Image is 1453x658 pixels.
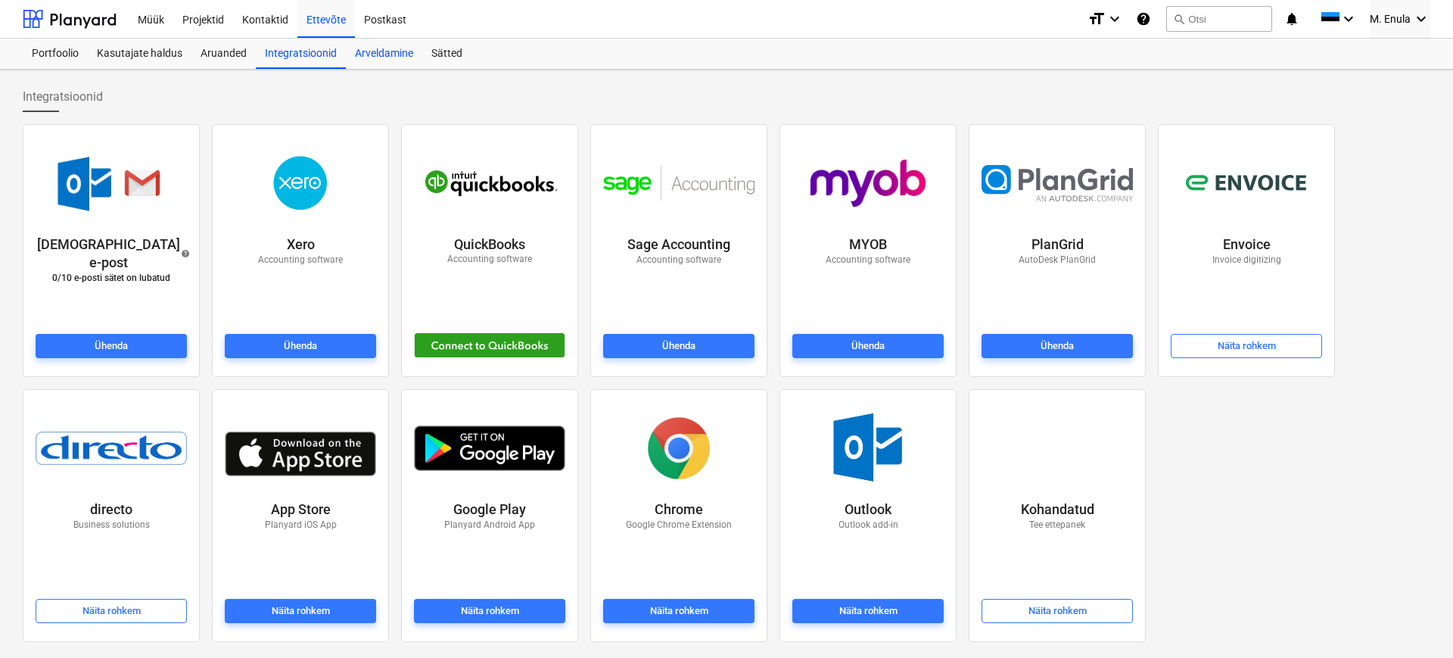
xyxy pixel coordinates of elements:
[23,88,103,106] span: Integratsioonid
[1166,6,1272,32] button: Otsi
[191,39,256,69] a: Aruanded
[1136,10,1151,28] i: Abikeskus
[1021,501,1094,519] p: Kohandatud
[1173,13,1185,25] span: search
[225,599,376,623] button: Näita rohkem
[650,603,708,620] div: Näita rohkem
[1412,10,1430,28] i: keyboard_arrow_down
[796,145,940,221] img: myob_logo.png
[1031,235,1084,254] p: PlanGrid
[44,145,179,221] img: accountant-email.png
[36,235,187,272] div: [DEMOGRAPHIC_DATA] e-post
[271,501,331,519] p: App Store
[662,338,695,355] div: Ühenda
[839,519,898,532] p: Outlook add-in
[603,334,755,358] button: Ühenda
[256,39,346,69] a: Integratsioonid
[414,599,565,623] button: Näita rohkem
[1028,603,1087,620] div: Näita rohkem
[851,338,885,355] div: Ühenda
[414,426,565,471] img: play_store.png
[1370,13,1411,25] span: M. Enula
[453,501,526,519] p: Google Play
[839,603,898,620] div: Näita rohkem
[272,603,330,620] div: Näita rohkem
[982,599,1133,623] button: Näita rohkem
[247,145,355,221] img: xero.png
[73,519,150,532] p: Business solutions
[811,410,924,486] img: outlook.jpg
[1106,10,1124,28] i: keyboard_arrow_down
[265,519,337,532] p: Planyard iOS App
[82,603,141,620] div: Näita rohkem
[1171,334,1322,358] button: Näita rohkem
[1186,169,1307,198] img: envoice.svg
[36,334,187,358] button: Ühenda
[603,599,755,623] button: Näita rohkem
[36,432,187,464] img: directo.png
[444,519,535,532] p: Planyard Android App
[655,501,703,519] p: Chrome
[88,39,191,69] a: Kasutajate haldus
[225,420,376,476] img: app_store.jpg
[36,599,187,623] button: Näita rohkem
[849,235,887,254] p: MYOB
[1218,338,1276,355] div: Näita rohkem
[982,165,1133,202] img: plangrid.svg
[1019,254,1096,267] p: AutoDesk PlanGrid
[1339,10,1358,28] i: keyboard_arrow_down
[178,249,190,258] span: help
[346,39,422,69] a: Arveldamine
[95,338,128,355] div: Ühenda
[52,272,170,285] p: 0 / 10 e-posti sätet on lubatud
[454,235,525,254] p: QuickBooks
[422,39,471,69] a: Sätted
[1223,235,1271,254] p: Envoice
[1041,338,1074,355] div: Ühenda
[603,166,755,201] img: sage_accounting.svg
[627,235,730,254] p: Sage Accounting
[414,159,565,207] img: quickbooks.svg
[826,254,910,267] p: Accounting software
[1284,10,1299,28] i: notifications
[636,254,721,267] p: Accounting software
[626,519,732,532] p: Google Chrome Extension
[1087,10,1106,28] i: format_size
[641,410,717,486] img: chrome.png
[845,501,891,519] p: Outlook
[287,235,315,254] p: Xero
[1212,254,1281,267] p: Invoice digitizing
[23,39,88,69] a: Portfoolio
[225,334,376,358] button: Ühenda
[1029,519,1085,532] p: Tee ettepanek
[982,334,1133,358] button: Ühenda
[284,338,317,355] div: Ühenda
[90,501,132,519] p: directo
[258,254,343,267] p: Accounting software
[447,253,532,266] p: Accounting software
[792,599,944,623] button: Näita rohkem
[792,334,944,358] button: Ühenda
[461,603,519,620] div: Näita rohkem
